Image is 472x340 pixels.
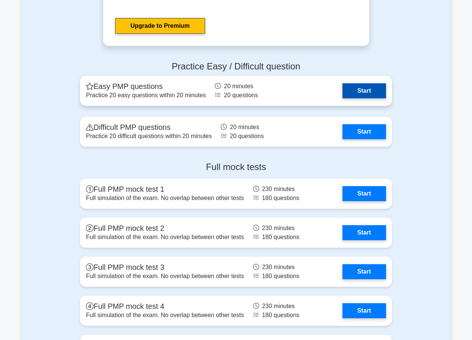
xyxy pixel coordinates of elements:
a: Start [342,225,386,240]
h4: Full mock tests [80,162,392,173]
a: Start [342,303,386,318]
a: Upgrade to Premium [115,18,205,34]
a: Start [342,83,386,98]
a: Start [342,264,386,279]
a: Start [342,186,386,201]
a: Start [342,124,386,139]
h4: Practice Easy / Difficult question [80,61,392,72]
